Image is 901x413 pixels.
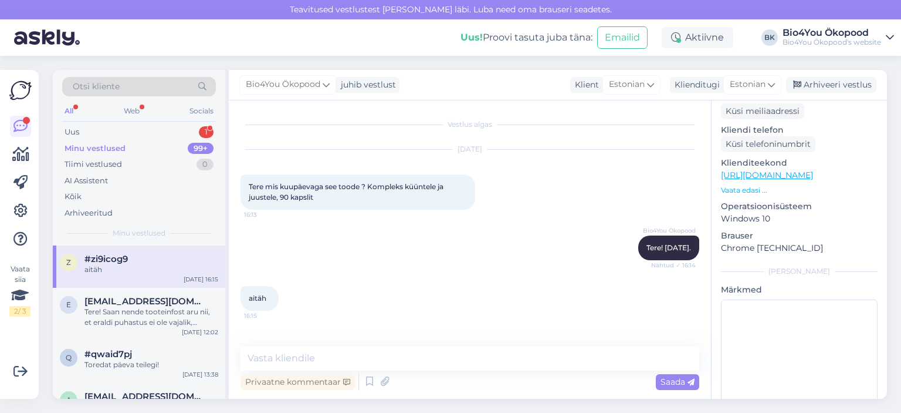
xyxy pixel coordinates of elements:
[721,230,878,242] p: Brauser
[660,377,695,387] span: Saada
[721,266,878,277] div: [PERSON_NAME]
[84,307,218,328] div: Tere! Saan nende tooteinfost aru nii, et eraldi puhastus ei ole vajalik, [PERSON_NAME] aga on nen...
[66,353,72,362] span: q
[730,78,765,91] span: Estonian
[721,124,878,136] p: Kliendi telefon
[783,28,894,47] a: Bio4You ÖkopoodBio4You Ökopood's website
[721,213,878,225] p: Windows 10
[721,242,878,254] p: Chrome [TECHNICAL_ID]
[197,159,214,170] div: 0
[249,182,445,202] span: Tere mis kuupäevaga see toode ? Kompleks küüntele ja juustele, 90 kapslit
[9,79,32,102] img: Askly Logo
[9,306,31,317] div: 2 / 3
[721,103,804,119] div: Küsi meiliaadressi
[199,126,214,138] div: 1
[65,143,126,155] div: Minu vestlused
[65,126,79,138] div: Uus
[65,175,108,187] div: AI Assistent
[721,170,813,180] a: [URL][DOMAIN_NAME]
[84,349,132,360] span: #qwaid7pj
[721,185,878,196] p: Vaata edasi ...
[65,207,113,219] div: Arhiveeritud
[84,360,218,370] div: Toredat päeva teilegi!
[121,103,142,119] div: Web
[184,275,218,284] div: [DATE] 16:15
[336,79,396,91] div: juhib vestlust
[609,78,645,91] span: Estonian
[670,79,720,91] div: Klienditugi
[84,296,206,307] span: elispahnapuu@gmail.com
[761,29,778,46] div: BK
[188,143,214,155] div: 99+
[786,77,876,93] div: Arhiveeri vestlus
[66,300,71,309] span: e
[721,157,878,169] p: Klienditeekond
[244,210,288,219] span: 16:13
[241,374,355,390] div: Privaatne kommentaar
[460,31,592,45] div: Proovi tasuta juba täna:
[721,136,815,152] div: Küsi telefoninumbrit
[84,254,128,264] span: #zi9icog9
[66,395,72,404] span: a
[62,103,76,119] div: All
[783,38,881,47] div: Bio4You Ökopood's website
[241,119,699,130] div: Vestlus algas
[66,258,71,267] span: z
[646,243,691,252] span: Tere! [DATE].
[182,370,218,379] div: [DATE] 13:38
[643,226,696,235] span: Bio4You Ökopood
[783,28,881,38] div: Bio4You Ökopood
[651,261,696,270] span: Nähtud ✓ 16:14
[84,391,206,402] span: amritakailaniangelarium@gmail.com
[187,103,216,119] div: Socials
[73,80,120,93] span: Otsi kliente
[570,79,599,91] div: Klient
[460,32,483,43] b: Uus!
[113,228,165,239] span: Minu vestlused
[721,200,878,213] p: Operatsioonisüsteem
[241,144,699,155] div: [DATE]
[65,191,82,203] div: Kõik
[246,78,320,91] span: Bio4You Ökopood
[9,264,31,317] div: Vaata siia
[65,159,122,170] div: Tiimi vestlused
[597,26,648,49] button: Emailid
[662,27,733,48] div: Aktiivne
[721,284,878,296] p: Märkmed
[249,294,266,303] span: aitäh
[84,264,218,275] div: aitäh
[182,328,218,337] div: [DATE] 12:02
[244,311,288,320] span: 16:15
